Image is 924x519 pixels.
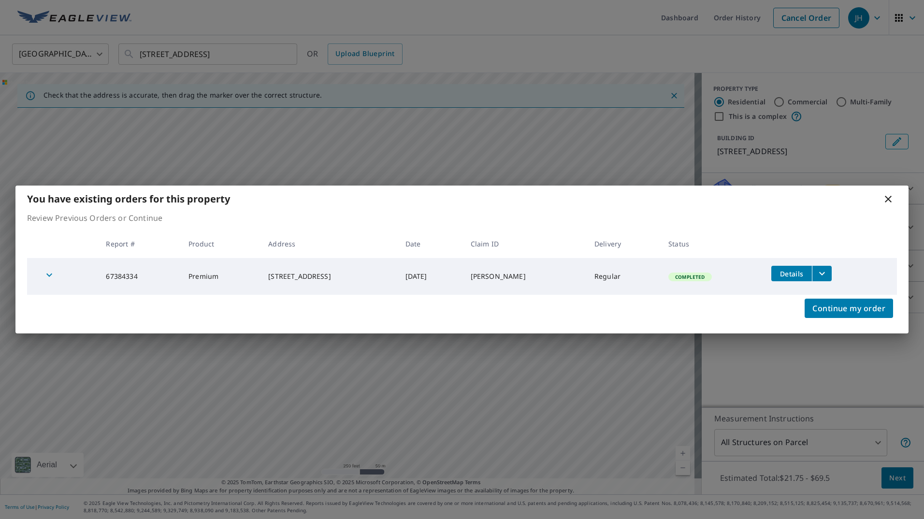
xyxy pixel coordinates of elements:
td: 67384334 [98,258,181,295]
b: You have existing orders for this property [27,192,230,205]
th: Product [181,230,260,258]
th: Claim ID [463,230,587,258]
td: [DATE] [398,258,463,295]
th: Status [661,230,764,258]
button: filesDropdownBtn-67384334 [812,266,832,281]
span: Completed [669,274,710,280]
p: Review Previous Orders or Continue [27,212,897,224]
td: [PERSON_NAME] [463,258,587,295]
button: Continue my order [805,299,893,318]
span: Continue my order [812,302,885,315]
button: detailsBtn-67384334 [771,266,812,281]
div: [STREET_ADDRESS] [268,272,390,281]
th: Address [260,230,397,258]
td: Premium [181,258,260,295]
th: Delivery [587,230,661,258]
td: Regular [587,258,661,295]
th: Report # [98,230,181,258]
th: Date [398,230,463,258]
span: Details [777,269,806,278]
